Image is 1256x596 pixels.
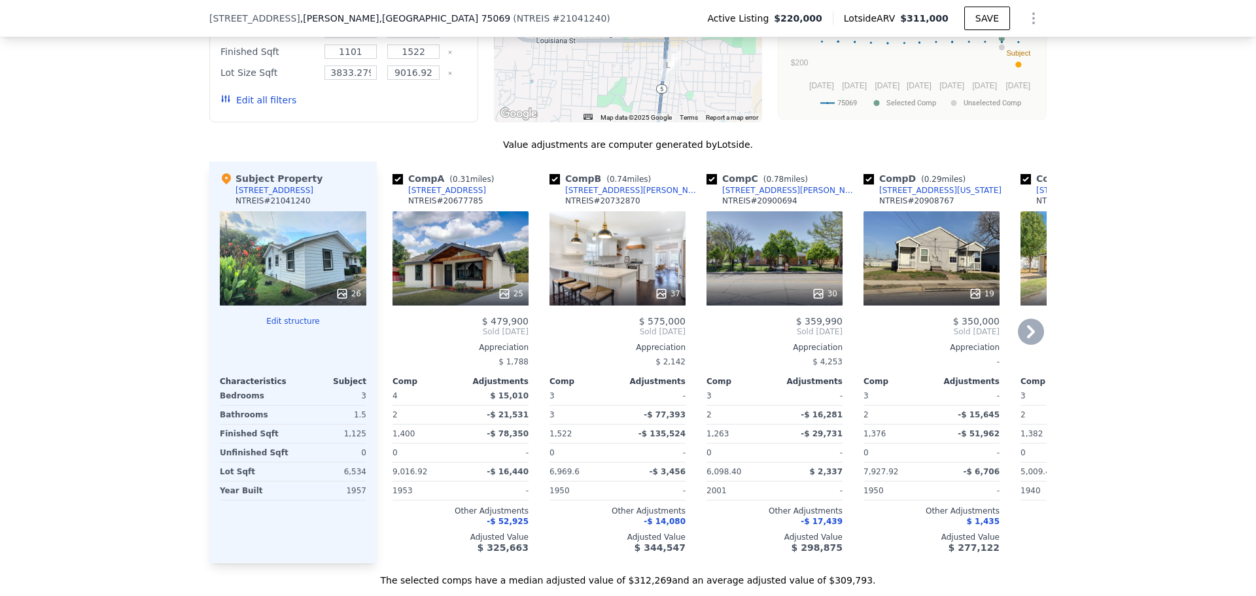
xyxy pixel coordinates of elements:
[549,482,615,500] div: 1950
[220,63,317,82] div: Lot Size Sqft
[498,287,523,300] div: 25
[812,357,843,366] span: $ 4,253
[706,326,843,337] span: Sold [DATE]
[392,467,427,476] span: 9,016.92
[879,196,954,206] div: NTREIS # 20908767
[392,185,486,196] a: [STREET_ADDRESS]
[722,196,797,206] div: NTREIS # 20900694
[220,406,290,424] div: Bathrooms
[924,175,942,184] span: 0.29
[565,196,640,206] div: NTREIS # 20732870
[964,7,1010,30] button: SAVE
[1020,467,1055,476] span: 5,009.40
[220,482,290,500] div: Year Built
[392,532,529,542] div: Adjusted Value
[601,114,672,121] span: Map data ©2025 Google
[293,376,366,387] div: Subject
[552,13,606,24] span: # 21041240
[549,326,686,337] span: Sold [DATE]
[498,357,529,366] span: $ 1,788
[792,542,843,553] span: $ 298,875
[392,172,499,185] div: Comp A
[863,467,898,476] span: 7,927.92
[1007,49,1031,57] text: Subject
[235,185,313,196] div: [STREET_ADDRESS]
[497,105,540,122] a: Open this area in Google Maps (opens a new window)
[220,316,366,326] button: Edit structure
[482,316,529,326] span: $ 479,900
[934,482,1000,500] div: -
[447,71,453,76] button: Clear
[949,542,1000,553] span: $ 277,122
[461,376,529,387] div: Adjustments
[863,376,932,387] div: Comp
[1020,406,1086,424] div: 2
[220,425,290,443] div: Finished Sqft
[379,13,511,24] span: , [GEOGRAPHIC_DATA] 75069
[777,482,843,500] div: -
[463,482,529,500] div: -
[934,444,1000,462] div: -
[886,99,936,107] text: Selected Comp
[667,50,681,73] div: 504 Anthony St
[300,12,510,25] span: , [PERSON_NAME]
[972,81,997,90] text: [DATE]
[487,429,529,438] span: -$ 78,350
[447,50,453,55] button: Clear
[706,448,712,457] span: 0
[209,138,1047,151] div: Value adjustments are computer generated by Lotside .
[969,287,994,300] div: 19
[934,387,1000,405] div: -
[296,406,366,424] div: 1.5
[1005,81,1030,90] text: [DATE]
[706,342,843,353] div: Appreciation
[392,326,529,337] span: Sold [DATE]
[809,81,834,90] text: [DATE]
[296,463,366,481] div: 6,534
[932,376,1000,387] div: Adjustments
[958,429,1000,438] span: -$ 51,962
[1020,482,1086,500] div: 1940
[777,444,843,462] div: -
[863,448,869,457] span: 0
[907,81,932,90] text: [DATE]
[392,448,398,457] span: 0
[655,287,680,300] div: 37
[235,196,311,206] div: NTREIS # 21041240
[1020,391,1026,400] span: 3
[1020,448,1026,457] span: 0
[706,172,813,185] div: Comp C
[220,387,290,405] div: Bedrooms
[863,406,929,424] div: 2
[707,12,774,25] span: Active Listing
[549,448,555,457] span: 0
[1020,5,1047,31] button: Show Options
[565,185,701,196] div: [STREET_ADDRESS][PERSON_NAME]
[863,482,929,500] div: 1950
[644,410,686,419] span: -$ 77,393
[453,175,470,184] span: 0.31
[1036,185,1172,196] div: [STREET_ADDRESS][PERSON_NAME]
[680,114,698,121] a: Terms (opens in new tab)
[706,506,843,516] div: Other Adjustments
[296,387,366,405] div: 3
[549,342,686,353] div: Appreciation
[953,316,1000,326] span: $ 350,000
[549,172,656,185] div: Comp B
[661,59,675,81] div: 416 Wilcox St
[610,175,627,184] span: 0.74
[644,517,686,526] span: -$ 14,080
[408,185,486,196] div: [STREET_ADDRESS]
[706,429,729,438] span: 1,263
[549,532,686,542] div: Adjusted Value
[463,444,529,462] div: -
[706,467,741,476] span: 6,098.40
[639,316,686,326] span: $ 575,000
[810,467,843,476] span: $ 2,337
[655,357,686,366] span: $ 2,142
[766,175,784,184] span: 0.78
[638,429,686,438] span: -$ 135,524
[1020,172,1126,185] div: Comp E
[444,175,499,184] span: ( miles)
[1020,185,1172,196] a: [STREET_ADDRESS][PERSON_NAME]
